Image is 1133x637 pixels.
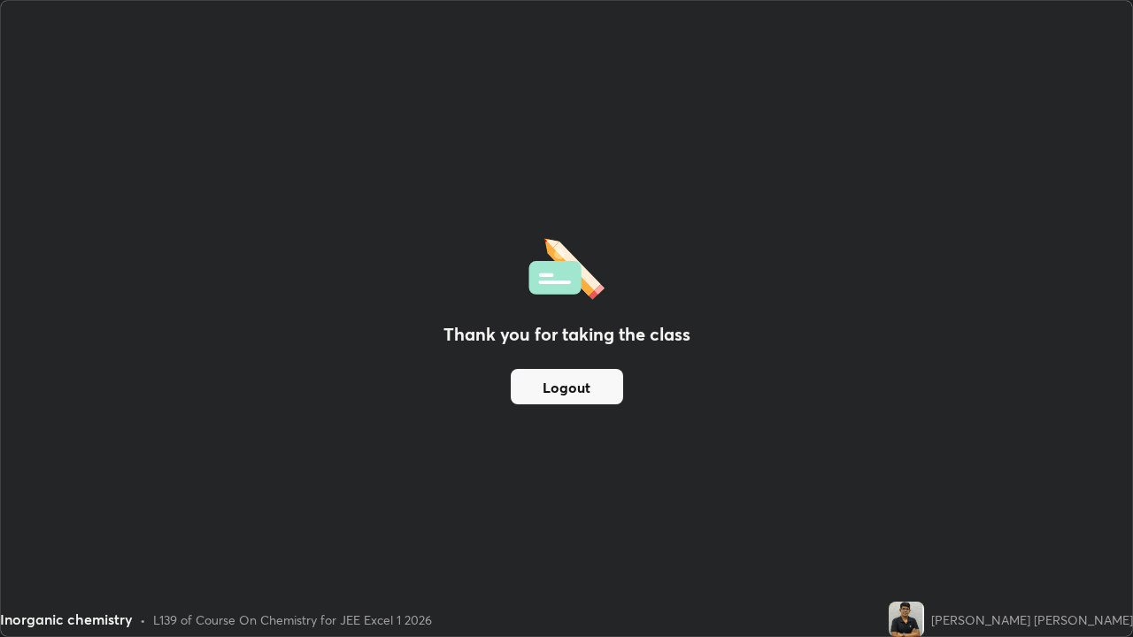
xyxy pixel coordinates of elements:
[511,369,623,404] button: Logout
[153,610,432,629] div: L139 of Course On Chemistry for JEE Excel 1 2026
[931,610,1133,629] div: [PERSON_NAME] [PERSON_NAME]
[889,602,924,637] img: 92fd1ea14f5f4a1785496d022c14c22f.png
[140,610,146,629] div: •
[528,233,605,300] img: offlineFeedback.1438e8b3.svg
[443,321,690,348] h2: Thank you for taking the class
